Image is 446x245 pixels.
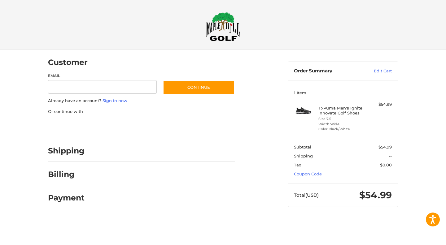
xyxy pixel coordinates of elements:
h3: 1 Item [294,90,392,95]
li: Size 7.5 [318,116,366,122]
a: Sign in now [103,98,127,103]
span: Shipping [294,153,313,158]
iframe: PayPal-venmo [151,121,197,132]
span: $0.00 [380,162,392,167]
li: Color Black/White [318,127,366,132]
a: Coupon Code [294,171,322,176]
label: Email [48,73,157,79]
h4: 1 x Puma Men's Ignite Innovate Golf Shoes [318,105,366,116]
span: Subtotal [294,144,311,149]
div: $54.99 [367,101,392,108]
iframe: PayPal-paypal [46,121,92,132]
p: Or continue with [48,109,235,115]
h2: Customer [48,58,88,67]
img: Maple Hill Golf [206,12,240,41]
h2: Billing [48,170,84,179]
span: $54.99 [359,189,392,201]
span: $54.99 [378,144,392,149]
li: Width Wide [318,122,366,127]
span: -- [389,153,392,158]
span: Tax [294,162,301,167]
a: Edit Cart [361,68,392,74]
h2: Shipping [48,146,85,156]
iframe: PayPal-paylater [98,121,145,132]
p: Already have an account? [48,98,235,104]
h3: Order Summary [294,68,361,74]
h2: Payment [48,193,85,203]
span: Total (USD) [294,192,319,198]
button: Continue [163,80,235,94]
